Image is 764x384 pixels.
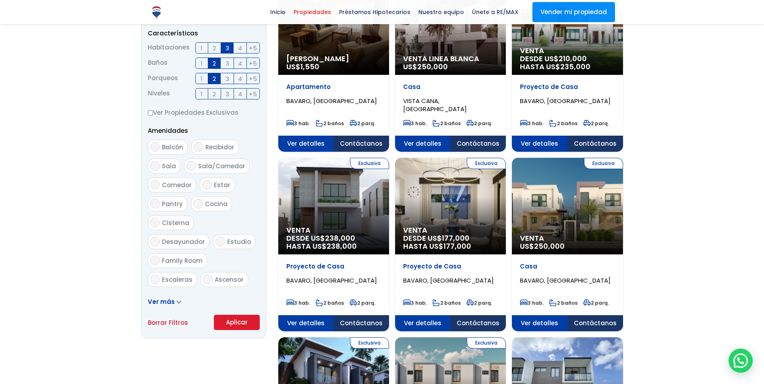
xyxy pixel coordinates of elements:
[150,161,160,171] input: Sala
[520,63,615,71] span: HASTA US$
[403,62,448,72] span: US$
[450,136,506,152] span: Contáctanos
[213,43,216,53] span: 2
[162,143,183,151] span: Balcón
[162,219,189,227] span: Cisterna
[286,234,381,250] span: DESDE US$
[395,158,506,331] a: Exclusiva Venta DESDE US$177,000 HASTA US$177,000 Proyecto de Casa BAVARO, [GEOGRAPHIC_DATA] 3 ha...
[193,199,203,209] input: Cocina
[148,88,170,99] span: Niveles
[148,58,168,69] span: Baños
[194,142,203,152] input: Recibidor
[433,120,461,127] span: 2 baños
[325,233,355,243] span: 238,000
[512,315,567,331] span: Ver detalles
[512,136,567,152] span: Ver detalles
[186,161,196,171] input: Sala/Comedor
[162,256,203,265] span: Family Room
[403,242,498,250] span: HASTA US$
[442,233,470,243] span: 177,000
[249,74,257,84] span: +5
[520,97,611,105] span: BAVARO, [GEOGRAPHIC_DATA]
[403,234,498,250] span: DESDE US$
[227,237,251,246] span: Estudio
[403,299,427,306] span: 3 hab.
[149,5,164,19] img: Logo de REMAX
[201,58,203,68] span: 1
[286,262,381,270] p: Proyecto de Casa
[150,237,160,246] input: Desayunador
[403,97,467,113] span: VISTA CANA, [GEOGRAPHIC_DATA]
[201,43,203,53] span: 1
[520,276,611,285] span: BAVARO, [GEOGRAPHIC_DATA]
[350,158,389,169] span: Exclusiva
[148,73,178,84] span: Parqueos
[584,158,623,169] span: Exclusiva
[414,6,468,18] span: Nuestro equipo
[560,62,590,72] span: 235,000
[520,83,615,91] p: Proyecto de Casa
[148,28,260,38] p: Características
[205,200,228,208] span: Cocina
[520,241,565,251] span: US$
[214,181,230,189] span: Estar
[403,55,498,63] span: Venta Linea Blanca
[148,297,181,306] a: Ver más
[534,241,565,251] span: 250,000
[278,315,334,331] span: Ver detalles
[467,337,506,349] span: Exclusiva
[278,158,389,331] a: Exclusiva Venta DESDE US$238,000 HASTA US$238,000 Proyecto de Casa BAVARO, [GEOGRAPHIC_DATA] 3 ha...
[286,62,319,72] span: US$
[226,89,229,99] span: 3
[567,136,623,152] span: Contáctanos
[226,74,229,84] span: 3
[238,58,242,68] span: 4
[403,226,498,234] span: Venta
[532,2,615,22] a: Vender mi propiedad
[238,74,242,84] span: 4
[150,256,160,265] input: Family Room
[290,6,335,18] span: Propiedades
[214,315,260,330] button: Aplicar
[148,110,153,116] input: Ver Propiedades Exclusivas
[148,126,260,136] p: Amenidades
[150,199,160,209] input: Pantry
[450,315,506,331] span: Contáctanos
[286,276,377,285] span: BAVARO, [GEOGRAPHIC_DATA]
[148,42,190,54] span: Habitaciones
[226,58,229,68] span: 3
[286,242,381,250] span: HASTA US$
[316,120,344,127] span: 2 baños
[215,237,225,246] input: Estudio
[466,120,492,127] span: 2 parq.
[249,43,257,53] span: +5
[520,120,544,127] span: 3 hab.
[403,262,498,270] p: Proyecto de Casa
[213,89,216,99] span: 2
[215,275,244,284] span: Ascensor
[150,218,160,227] input: Cisterna
[148,107,260,118] label: Ver Propiedades Exclusivas
[201,74,203,84] span: 1
[162,275,193,284] span: Escaleras
[150,180,160,190] input: Comedor
[512,158,623,331] a: Exclusiva Venta US$250,000 Casa BAVARO, [GEOGRAPHIC_DATA] 3 hab. 2 baños 2 parq. Ver detalles Con...
[205,143,234,151] span: Recibidor
[148,318,188,328] a: Borrar Filtros
[467,158,506,169] span: Exclusiva
[520,299,544,306] span: 3 hab.
[403,83,498,91] p: Casa
[443,241,471,251] span: 177,000
[333,315,389,331] span: Contáctanos
[583,120,609,127] span: 2 parq.
[278,136,334,152] span: Ver detalles
[335,6,414,18] span: Préstamos Hipotecarios
[350,337,389,349] span: Exclusiva
[466,299,492,306] span: 2 parq.
[567,315,623,331] span: Contáctanos
[300,62,319,72] span: 1,550
[286,83,381,91] p: Apartamento
[286,226,381,234] span: Venta
[333,136,389,152] span: Contáctanos
[286,55,381,63] span: [PERSON_NAME]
